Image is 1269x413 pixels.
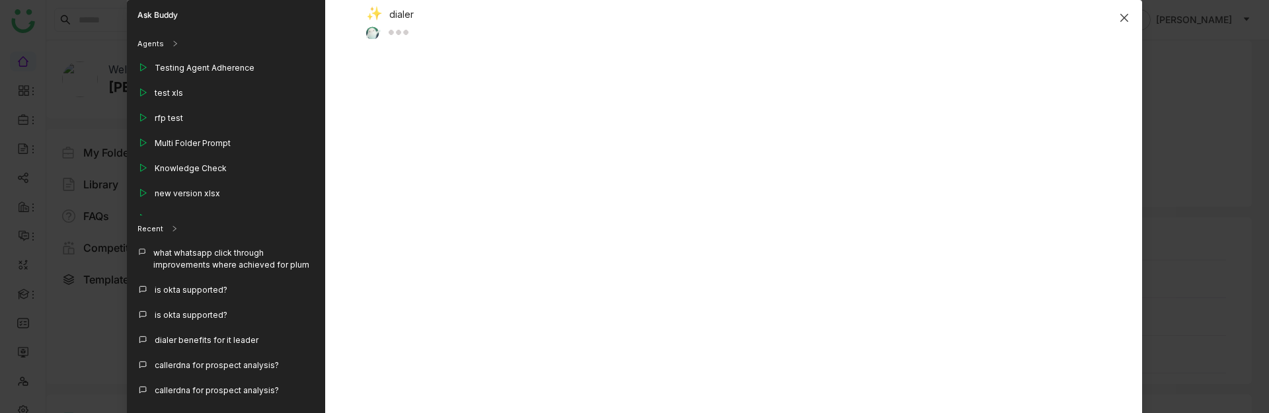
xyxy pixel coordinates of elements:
div: rfp test [155,112,183,124]
img: play_outline.svg [137,213,148,223]
img: play_outline.svg [137,62,148,73]
img: callout.svg [137,359,148,370]
div: is okta supported? [155,309,227,321]
div: Multi Folder Prompt [155,137,231,149]
img: callout.svg [137,247,147,256]
img: play_outline.svg [137,112,148,123]
div: is okta supported? [155,284,227,296]
div: Knowledge Check [155,163,227,174]
div: callerdna for prospect analysis? [155,385,279,396]
img: callout.svg [137,385,148,395]
img: play_outline.svg [137,163,148,173]
div: Testing Agent Adherence [155,62,254,74]
img: callout.svg [137,284,148,295]
div: Customers Only [155,213,217,225]
div: dialer benefits for it leader [155,334,258,346]
div: callerdna for prospect analysis? [155,359,279,371]
img: callout.svg [137,309,148,320]
div: Agents [127,30,325,57]
img: play_outline.svg [137,188,148,198]
div: what whatsapp click through improvements where achieved for plum [153,247,315,271]
div: Agents [137,38,164,50]
img: play_outline.svg [137,137,148,148]
div: Recent [127,215,325,242]
div: test xls [155,87,183,99]
div: dialer [366,7,1091,25]
img: callout.svg [137,334,148,345]
div: new version xlsx [155,188,220,200]
div: Recent [137,223,163,235]
img: play_outline.svg [137,87,148,98]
